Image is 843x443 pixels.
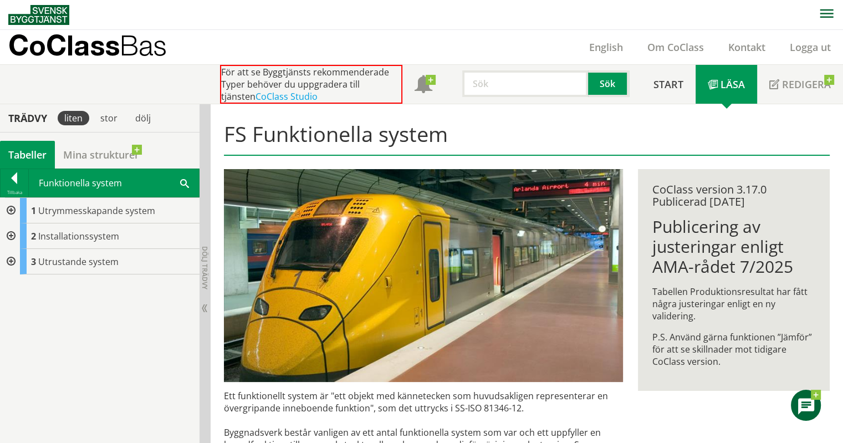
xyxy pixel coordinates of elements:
[641,65,696,104] a: Start
[653,78,683,91] span: Start
[200,246,210,289] span: Dölj trädvy
[29,169,199,197] div: Funktionella system
[224,169,623,382] img: arlanda-express-2.jpg
[696,65,757,104] a: Läsa
[2,112,53,124] div: Trädvy
[721,78,745,91] span: Läsa
[577,40,635,54] a: English
[129,111,157,125] div: dölj
[462,70,588,97] input: Sök
[415,77,432,94] span: Notifikationer
[652,331,815,368] p: P.S. Använd gärna funktionen ”Jämför” för att se skillnader mot tidigare CoClass version.
[31,205,36,217] span: 1
[8,5,69,25] img: Svensk Byggtjänst
[31,256,36,268] span: 3
[38,205,155,217] span: Utrymmesskapande system
[220,65,402,104] div: För att se Byggtjänsts rekommenderade Typer behöver du uppgradera till tjänsten
[716,40,778,54] a: Kontakt
[38,230,119,242] span: Installationssystem
[256,90,318,103] a: CoClass Studio
[224,121,830,156] h1: FS Funktionella system
[180,177,189,189] span: Sök i tabellen
[94,111,124,125] div: stor
[757,65,843,104] a: Redigera
[8,39,167,52] p: CoClass
[120,29,167,62] span: Bas
[652,184,815,208] div: CoClass version 3.17.0 Publicerad [DATE]
[652,217,815,277] h1: Publicering av justeringar enligt AMA-rådet 7/2025
[38,256,119,268] span: Utrustande system
[31,230,36,242] span: 2
[55,141,147,169] a: Mina strukturer
[652,286,815,322] p: Tabellen Produktionsresultat har fått några justeringar enligt en ny validering.
[58,111,89,125] div: liten
[778,40,843,54] a: Logga ut
[1,188,28,197] div: Tillbaka
[588,70,629,97] button: Sök
[635,40,716,54] a: Om CoClass
[8,30,191,64] a: CoClassBas
[782,78,831,91] span: Redigera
